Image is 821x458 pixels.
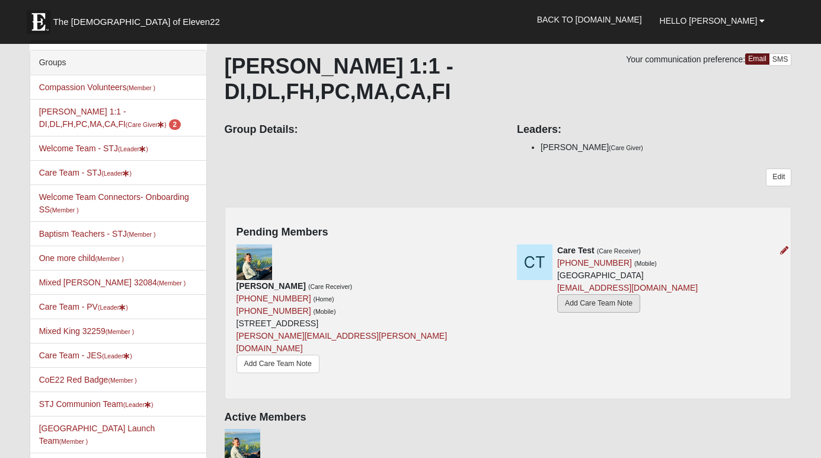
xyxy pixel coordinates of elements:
small: (Member ) [127,84,155,91]
a: Care Team - PV(Leader) [39,302,128,311]
a: One more child(Member ) [39,253,124,263]
h4: Active Members [225,411,792,424]
a: Mixed [PERSON_NAME] 32084(Member ) [39,278,186,287]
small: (Member ) [157,279,186,287]
span: number of pending members [169,119,181,130]
a: [PHONE_NUMBER] [557,258,632,268]
small: (Home) [313,295,334,303]
a: [PERSON_NAME] 1:1 - DI,DL,FH,PC,MA,CA,FI(Care Giver) 2 [39,107,181,129]
span: Your communication preference: [626,55,745,64]
span: Hello [PERSON_NAME] [660,16,758,26]
h1: [PERSON_NAME] 1:1 - DI,DL,FH,PC,MA,CA,FI [225,53,792,104]
small: (Mobile) [313,308,336,315]
a: Welcome Team - STJ(Leader) [39,144,148,153]
a: [GEOGRAPHIC_DATA] Launch Team(Member ) [39,424,155,446]
a: [PHONE_NUMBER] [237,294,311,303]
a: SMS [769,53,792,66]
a: [PERSON_NAME][EMAIL_ADDRESS][PERSON_NAME][DOMAIN_NAME] [237,331,448,353]
small: (Leader ) [123,401,154,408]
small: (Leader ) [118,145,148,152]
a: CoE22 Red Badge(Member ) [39,375,137,384]
small: (Care Receiver) [308,283,352,290]
img: Eleven22 logo [27,10,50,34]
li: [PERSON_NAME] [541,141,791,154]
a: Welcome Team Connectors- Onboarding SS(Member ) [39,192,189,214]
small: (Member ) [106,328,134,335]
small: (Care Receiver) [597,247,641,255]
a: Edit [766,168,791,186]
small: (Member ) [108,377,136,384]
strong: [PERSON_NAME] [237,281,306,291]
h4: Group Details: [225,123,499,136]
small: (Member ) [50,206,78,214]
a: Care Team - STJ(Leader) [39,168,132,177]
small: (Care Giver ) [126,121,167,128]
a: [EMAIL_ADDRESS][DOMAIN_NAME] [557,283,698,292]
a: Care Team - JES(Leader) [39,351,132,360]
small: (Leader ) [101,170,132,177]
div: [GEOGRAPHIC_DATA] [557,244,698,316]
a: Mixed King 32259(Member ) [39,326,135,336]
small: (Mobile) [634,260,657,267]
a: The [DEMOGRAPHIC_DATA] of Eleven22 [21,4,258,34]
div: Groups [30,50,206,75]
h4: Leaders: [517,123,791,136]
small: (Leader ) [98,304,128,311]
a: Add Care Team Note [237,355,320,373]
a: Baptism Teachers - STJ(Member ) [39,229,156,238]
small: (Member ) [127,231,155,238]
div: [STREET_ADDRESS] [237,280,499,379]
a: Compassion Volunteers(Member ) [39,82,155,92]
a: [PHONE_NUMBER] [237,306,311,316]
h4: Pending Members [237,226,780,239]
a: Email [745,53,769,65]
span: The [DEMOGRAPHIC_DATA] of Eleven22 [53,16,220,28]
a: Back to [DOMAIN_NAME] [528,5,651,34]
small: (Leader ) [102,352,132,360]
small: (Care Giver) [609,144,643,151]
a: Hello [PERSON_NAME] [651,6,774,36]
strong: Care Test [557,246,595,255]
a: STJ Communion Team(Leader) [39,399,154,409]
small: (Member ) [95,255,124,262]
a: Add Care Team Note [557,294,640,313]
